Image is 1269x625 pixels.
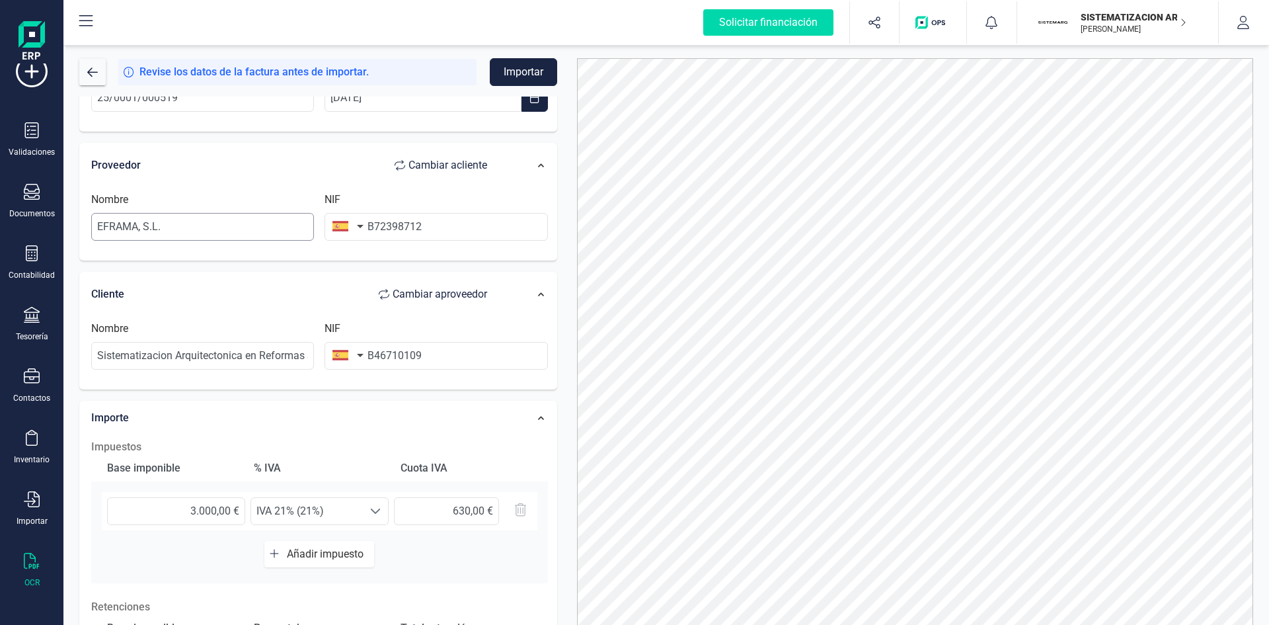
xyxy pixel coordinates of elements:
input: 0,00 € [107,497,245,525]
div: Base imponible [102,455,243,481]
label: Nombre [91,192,128,208]
img: Logo Finanedi [19,21,45,63]
div: Inventario [14,454,50,465]
h2: Impuestos [91,439,548,455]
div: Importar [17,516,48,526]
img: SI [1038,8,1067,37]
div: OCR [24,577,40,588]
p: Retenciones [91,599,548,615]
div: Tesorería [16,331,48,342]
span: Revise los datos de la factura antes de importar. [139,64,369,80]
button: Solicitar financiación [687,1,849,44]
div: Solicitar financiación [703,9,833,36]
span: Cambiar a cliente [408,157,487,173]
button: Cambiar aproveedor [365,281,500,308]
span: Cambiar a proveedor [393,286,487,302]
div: Contactos [13,393,50,403]
div: Cuota IVA [395,455,537,481]
button: Añadir impuesto [264,541,374,567]
div: % IVA [249,455,390,481]
div: Proveedor [91,152,500,179]
button: SISISTEMATIZACION ARQUITECTONICA EN REFORMAS SL[PERSON_NAME] [1033,1,1202,44]
span: IVA 21% (21%) [251,498,363,524]
div: Contabilidad [9,270,55,280]
img: Logo de OPS [915,16,950,29]
div: Documentos [9,208,55,219]
button: Cambiar acliente [381,152,500,179]
span: Añadir impuesto [287,548,369,560]
label: Nombre [91,321,128,337]
div: Validaciones [9,147,55,157]
label: NIF [325,192,340,208]
p: [PERSON_NAME] [1081,24,1186,34]
button: Logo de OPS [907,1,958,44]
label: NIF [325,321,340,337]
button: Importar [490,58,557,86]
span: Importe [91,411,129,424]
div: Cliente [91,281,500,308]
input: 0,00 € [394,497,499,525]
p: SISTEMATIZACION ARQUITECTONICA EN REFORMAS SL [1081,11,1186,24]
